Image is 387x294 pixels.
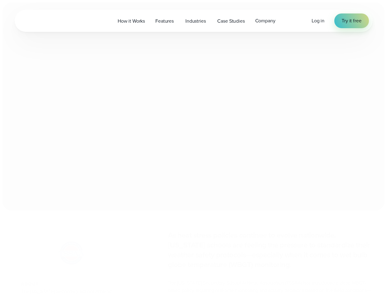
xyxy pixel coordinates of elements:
[334,13,369,28] a: Try it free
[118,17,145,25] span: How it Works
[255,17,275,24] span: Company
[342,17,361,24] span: Try it free
[312,17,324,24] span: Log in
[112,15,150,27] a: How it Works
[185,17,206,25] span: Industries
[312,17,324,24] a: Log in
[217,17,245,25] span: Case Studies
[212,15,250,27] a: Case Studies
[155,17,174,25] span: Features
